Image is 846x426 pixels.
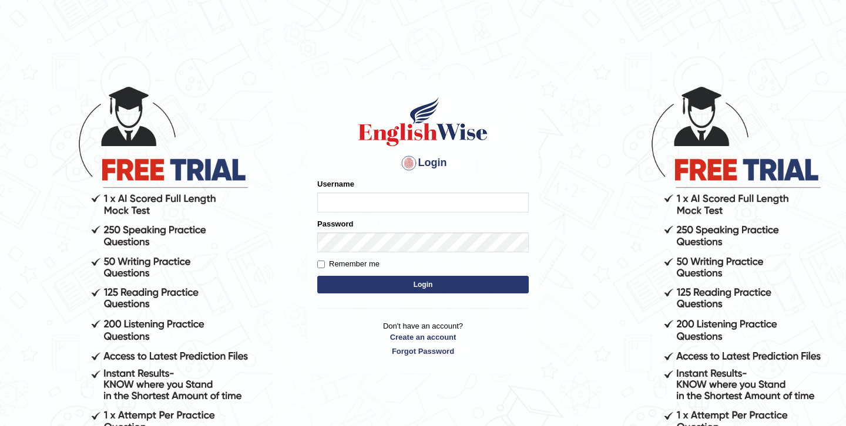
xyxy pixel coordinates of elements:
label: Username [317,178,354,190]
p: Don't have an account? [317,320,529,357]
label: Password [317,218,353,229]
label: Remember me [317,258,380,270]
img: Logo of English Wise sign in for intelligent practice with AI [356,95,490,148]
h4: Login [317,154,529,173]
a: Create an account [317,332,529,343]
input: Remember me [317,261,325,268]
a: Forgot Password [317,346,529,357]
button: Login [317,276,529,293]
